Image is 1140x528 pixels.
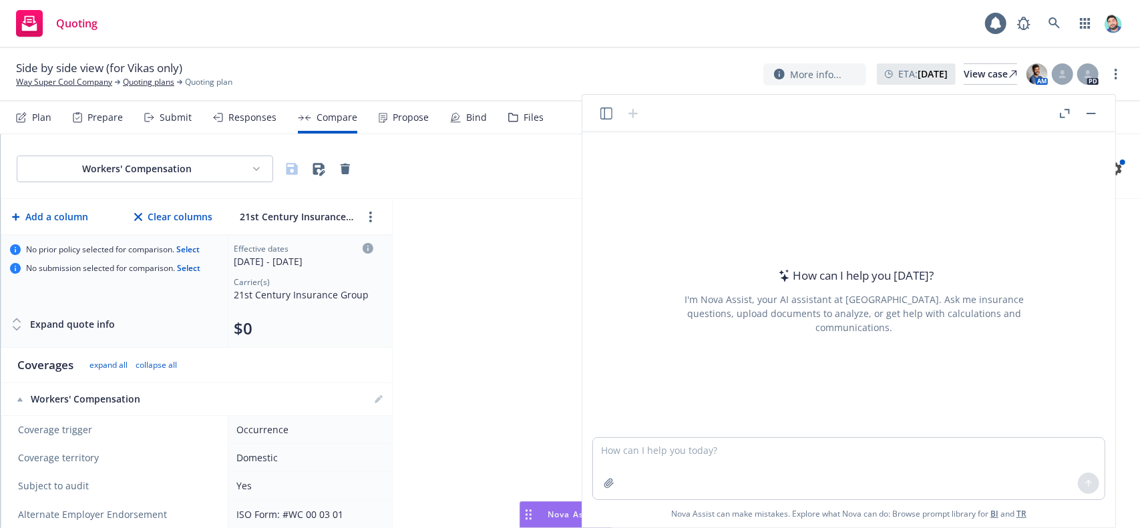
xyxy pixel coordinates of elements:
[964,64,1017,84] div: View case
[160,112,192,123] div: Submit
[363,209,379,225] a: more
[520,501,612,528] button: Nova Assist
[1103,13,1124,34] img: photo
[11,5,103,42] a: Quoting
[548,509,600,520] span: Nova Assist
[1016,508,1026,519] a: TR
[18,423,214,437] span: Coverage trigger
[234,243,373,268] div: Click to edit column carrier quote details
[234,318,252,339] button: $0
[964,63,1017,85] a: View case
[520,502,537,527] div: Drag to move
[9,204,91,230] button: Add a column
[466,112,487,123] div: Bind
[26,263,200,274] span: No submission selected for comparison.
[667,292,1042,334] div: I'm Nova Assist, your AI assistant at [GEOGRAPHIC_DATA]. Ask me insurance questions, upload docum...
[234,318,373,339] div: Total premium (click to edit billing info)
[236,451,379,465] div: Domestic
[524,112,544,123] div: Files
[1072,10,1099,37] a: Switch app
[236,207,357,226] input: 21st Century Insurance Group
[371,391,387,407] a: editPencil
[56,18,98,29] span: Quoting
[317,112,357,123] div: Compare
[898,67,948,81] span: ETA :
[763,63,866,85] button: More info...
[123,76,174,88] a: Quoting plans
[18,508,167,521] span: Alternate Employer Endorsement
[17,156,273,182] button: Workers' Compensation
[775,267,934,284] div: How can I help you [DATE]?
[185,76,232,88] span: Quoting plan
[17,392,215,406] div: Workers' Compensation
[234,254,373,268] div: [DATE] - [DATE]
[132,204,215,230] button: Clear columns
[18,479,214,493] span: Subject to audit
[234,288,373,302] div: 21st Century Insurance Group
[18,451,214,465] span: Coverage territory
[236,479,379,493] div: Yes
[228,112,276,123] div: Responses
[16,76,112,88] a: Way Super Cool Company
[236,423,379,437] div: Occurrence
[990,508,998,519] a: BI
[1026,63,1048,85] img: photo
[32,112,51,123] div: Plan
[790,67,841,81] span: More info...
[16,60,182,76] span: Side by side view (for Vikas only)
[236,507,379,521] div: ISO Form: #WC 00 03 01
[10,311,115,338] button: Expand quote info
[234,276,373,288] div: Carrier(s)
[136,360,177,370] button: collapse all
[89,360,128,370] button: expand all
[26,244,200,255] span: No prior policy selected for comparison.
[234,243,373,254] div: Effective dates
[1108,66,1124,82] a: more
[1041,10,1068,37] a: Search
[28,162,246,176] div: Workers' Compensation
[671,500,1026,527] span: Nova Assist can make mistakes. Explore what Nova can do: Browse prompt library for and
[87,112,123,123] div: Prepare
[17,357,73,373] div: Coverages
[1010,10,1037,37] a: Report a Bug
[918,67,948,80] strong: [DATE]
[393,112,429,123] div: Propose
